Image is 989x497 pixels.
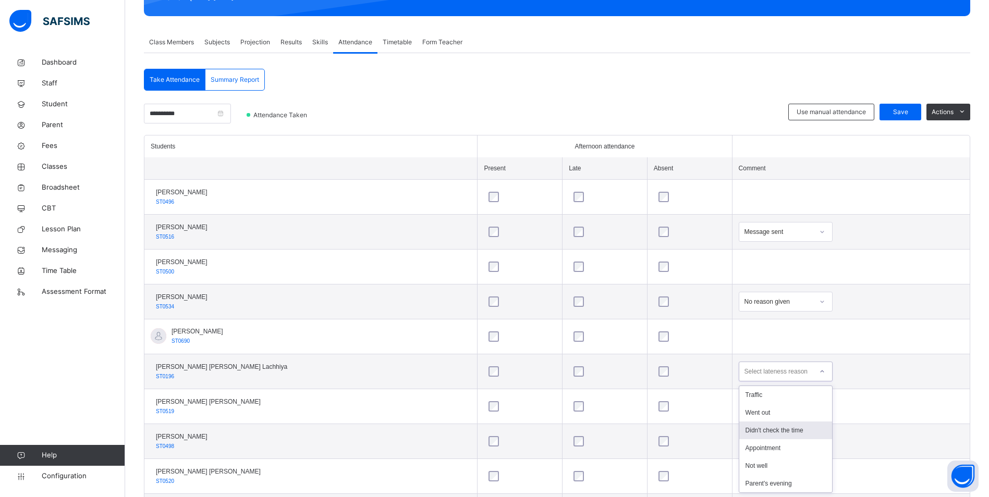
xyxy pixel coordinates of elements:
th: Absent [647,157,732,180]
span: Afternoon attendance [575,142,635,151]
div: No reason given [744,297,813,306]
th: Students [144,135,478,157]
span: Projection [240,38,270,47]
th: Present [478,157,563,180]
span: ST0516 [156,234,174,240]
span: Student [42,99,125,109]
span: Use manual attendance [797,107,866,117]
span: [PERSON_NAME] [156,432,207,441]
img: safsims [9,10,90,32]
span: Lesson Plan [42,224,125,234]
div: Didn't check the time [739,421,832,439]
span: ST0196 [156,374,174,379]
div: Traffic [739,386,832,404]
span: [PERSON_NAME] [156,188,207,197]
span: [PERSON_NAME] [PERSON_NAME] [156,467,261,476]
span: Fees [42,141,125,151]
div: Appointment [739,439,832,457]
span: Subjects [204,38,230,47]
span: Configuration [42,471,125,481]
span: Results [280,38,302,47]
span: Timetable [383,38,412,47]
span: ST0534 [156,304,174,309]
span: [PERSON_NAME] [156,292,207,302]
div: Went out [739,404,832,421]
span: [PERSON_NAME] [156,257,207,267]
span: Take Attendance [150,75,200,84]
span: Attendance Taken [252,110,310,120]
span: [PERSON_NAME] [PERSON_NAME] [156,397,261,406]
span: [PERSON_NAME] [172,327,223,336]
span: [PERSON_NAME] [156,222,207,232]
div: Select lateness reason [744,362,808,381]
span: Broadsheet [42,182,125,193]
div: Message sent [744,227,813,237]
span: Summary Report [211,75,259,84]
span: Classes [42,161,125,172]
div: Parent's evening [739,475,832,492]
span: ST0519 [156,408,174,414]
span: ST0500 [156,269,174,275]
span: Dashboard [42,57,125,68]
span: Parent [42,120,125,130]
span: ST0690 [172,338,190,344]
span: ST0498 [156,443,174,449]
button: Open asap [947,461,979,492]
div: Not well [739,457,832,475]
span: Form Teacher [422,38,462,47]
span: Help [42,450,125,461]
span: Time Table [42,266,125,276]
span: CBT [42,203,125,214]
span: Attendance [338,38,372,47]
span: Save [887,107,913,117]
span: Staff [42,78,125,89]
span: Messaging [42,245,125,255]
th: Comment [732,157,970,180]
span: Assessment Format [42,287,125,297]
span: [PERSON_NAME] [PERSON_NAME] Lachhiya [156,362,287,371]
span: Class Members [149,38,194,47]
span: ST0496 [156,199,174,205]
span: Skills [312,38,328,47]
span: Actions [932,107,954,117]
th: Late [563,157,648,180]
span: ST0520 [156,478,174,484]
